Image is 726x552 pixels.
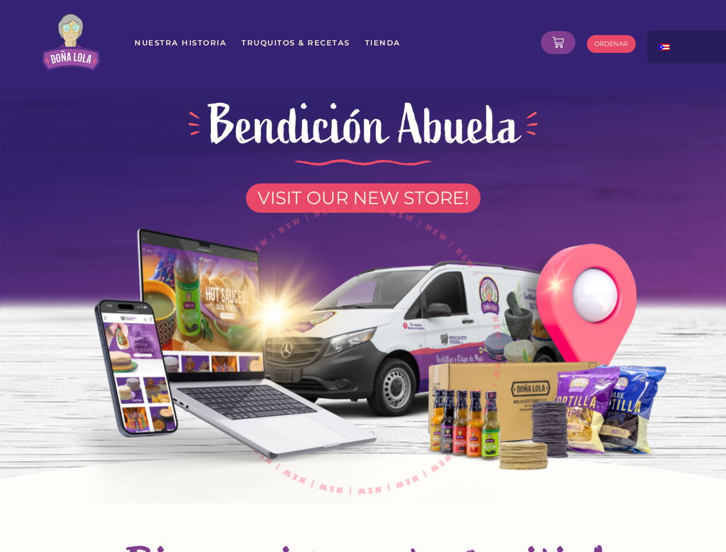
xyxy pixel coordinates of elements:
[587,35,636,53] a: ORDENAR
[134,32,227,53] a: Nuestra Historia
[594,41,628,47] span: ORDENAR
[659,44,670,51] img: Spanish
[364,32,401,53] a: Tienda
[241,32,351,53] a: Truquitos & Recetas
[294,159,432,166] img: divider
[134,32,532,53] nav: Menu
